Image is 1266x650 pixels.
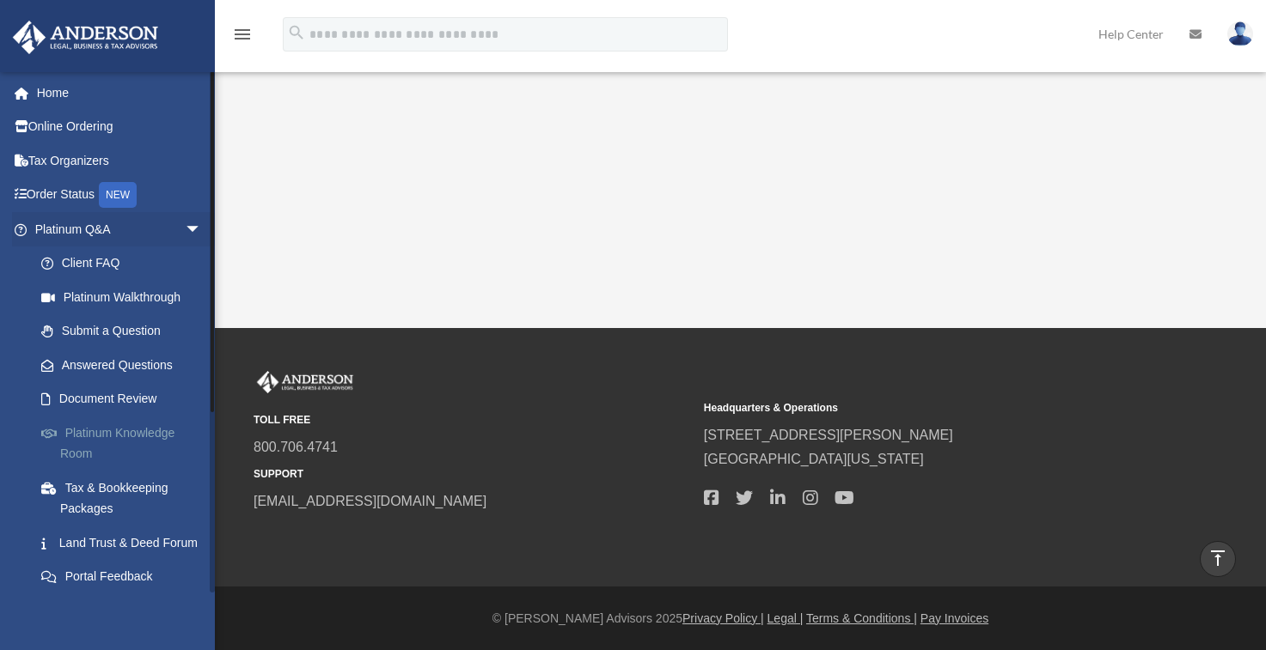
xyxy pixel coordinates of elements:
a: Platinum Walkthrough [24,280,219,314]
img: Anderson Advisors Platinum Portal [8,21,163,54]
img: Anderson Advisors Platinum Portal [254,371,357,393]
a: Platinum Q&Aarrow_drop_down [12,212,228,246]
a: Document Review [24,382,228,416]
a: [EMAIL_ADDRESS][DOMAIN_NAME] [254,494,486,508]
div: © [PERSON_NAME] Advisors 2025 [215,608,1266,629]
a: Order StatusNEW [12,178,228,213]
a: Pay Invoices [920,611,988,625]
a: [GEOGRAPHIC_DATA][US_STATE] [704,452,924,466]
i: menu [232,24,253,45]
small: SUPPORT [254,465,692,483]
a: Tax Organizers [12,143,228,178]
a: 800.706.4741 [254,440,338,454]
a: Platinum Knowledge Room [24,416,228,471]
i: vertical_align_top [1208,548,1228,568]
a: Tax & Bookkeeping Packages [24,471,228,525]
small: Headquarters & Operations [704,399,1142,417]
small: TOLL FREE [254,411,692,429]
a: Submit a Question [24,314,228,349]
a: Terms & Conditions | [806,611,917,625]
a: Privacy Policy | [682,611,764,625]
a: [STREET_ADDRESS][PERSON_NAME] [704,428,953,442]
img: User Pic [1227,21,1253,46]
a: Land Trust & Deed Forum [24,525,228,560]
i: search [287,23,306,42]
a: Legal | [768,611,804,625]
span: arrow_drop_down [185,212,219,247]
a: Online Ordering [12,110,228,144]
a: Portal Feedback [24,560,228,594]
a: Home [12,76,228,110]
a: vertical_align_top [1200,541,1236,577]
a: Client FAQ [24,246,228,281]
a: menu [232,30,253,45]
div: NEW [99,182,137,208]
a: Answered Questions [24,348,228,382]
